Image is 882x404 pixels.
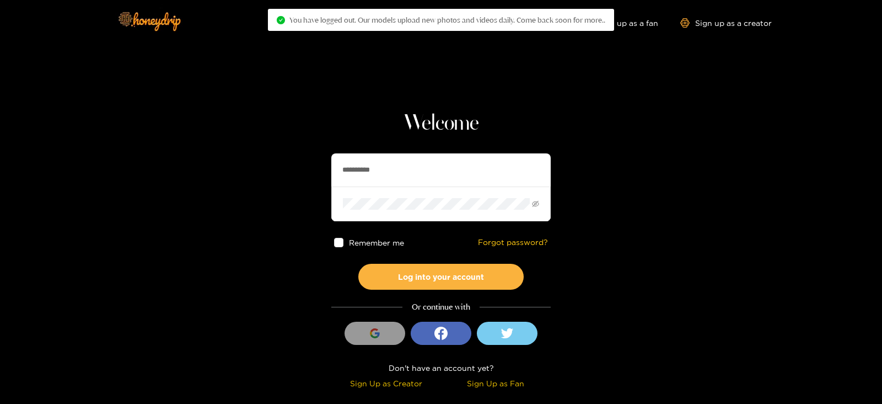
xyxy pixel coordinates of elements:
[331,362,551,374] div: Don't have an account yet?
[331,301,551,313] div: Or continue with
[331,110,551,137] h1: Welcome
[532,200,539,208] span: eye-invisible
[444,377,548,390] div: Sign Up as Fan
[334,377,438,390] div: Sign Up as Creator
[289,15,605,24] span: You have logged out. Our models upload new photos and videos daily. Come back soon for more..
[680,18,772,28] a: Sign up as a creator
[583,18,658,28] a: Sign up as a fan
[478,238,548,247] a: Forgot password?
[277,16,285,24] span: check-circle
[349,238,404,247] span: Remember me
[358,264,524,290] button: Log into your account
